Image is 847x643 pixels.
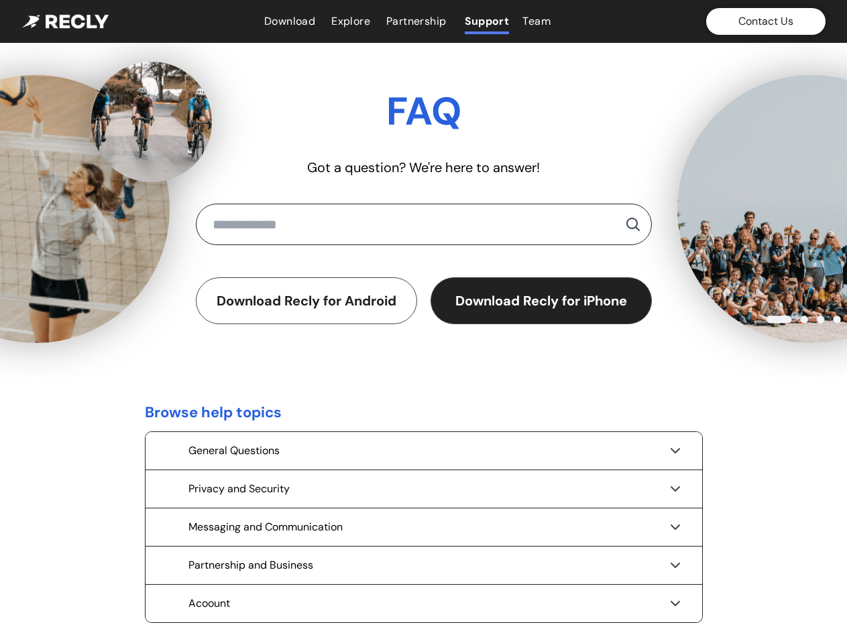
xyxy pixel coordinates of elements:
span: Messaging and Communication [188,519,343,535]
a: Support [465,13,510,29]
a: Team [522,13,553,29]
li: Download [264,13,318,30]
li: Explore [331,13,373,30]
a: Explore [331,13,373,29]
span: Privacy and Security [188,481,290,497]
span: Acoount [188,595,230,612]
button: Download Recly for Android [196,277,417,324]
div: Browse help topics [145,402,703,423]
a: Download [264,13,318,29]
li: Team [522,13,553,30]
a: Partnership [386,13,451,29]
li: Support [465,13,510,30]
span: General Questions [188,443,280,459]
span: Partnership and Business [188,557,313,573]
button: Download Recly for iPhone [431,277,652,324]
button: Contact Us [706,8,826,35]
li: Partnership [386,13,451,30]
div: Got a question? We're here to answer! [196,158,652,177]
div: FAQ [196,86,652,137]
